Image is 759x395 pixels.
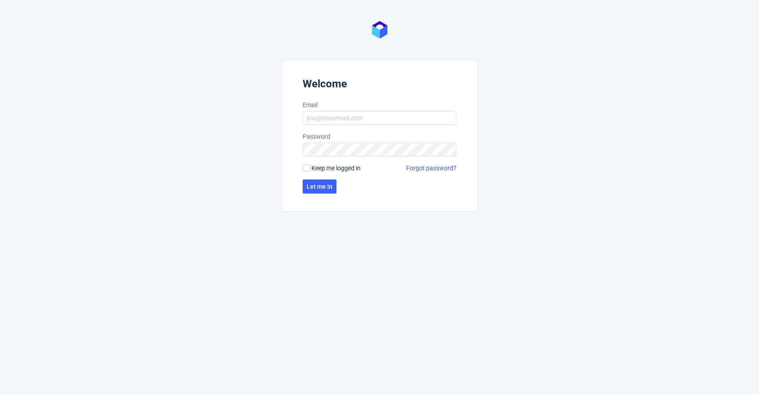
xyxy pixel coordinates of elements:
[307,183,333,190] span: Let me in
[303,132,456,141] label: Password
[303,101,456,109] label: Email
[311,164,361,172] span: Keep me logged in
[406,164,456,172] a: Forgot password?
[303,180,336,194] button: Let me in
[303,78,456,93] header: Welcome
[303,111,456,125] input: you@youremail.com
